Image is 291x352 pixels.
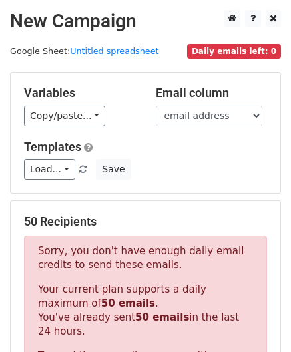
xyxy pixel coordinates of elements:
strong: 50 emails [135,311,189,323]
h5: 50 Recipients [24,214,267,229]
small: Google Sheet: [10,46,159,56]
iframe: Chat Widget [224,288,291,352]
p: Sorry, you don't have enough daily email credits to send these emails. [38,244,253,272]
strong: 50 emails [101,297,155,309]
a: Daily emails left: 0 [187,46,281,56]
a: Load... [24,159,75,180]
a: Copy/paste... [24,106,105,126]
a: Templates [24,140,81,154]
a: Untitled spreadsheet [70,46,158,56]
h5: Variables [24,86,136,100]
button: Save [96,159,131,180]
h5: Email column [156,86,268,100]
h2: New Campaign [10,10,281,33]
span: Daily emails left: 0 [187,44,281,59]
p: Your current plan supports a daily maximum of . You've already sent in the last 24 hours. [38,283,253,339]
